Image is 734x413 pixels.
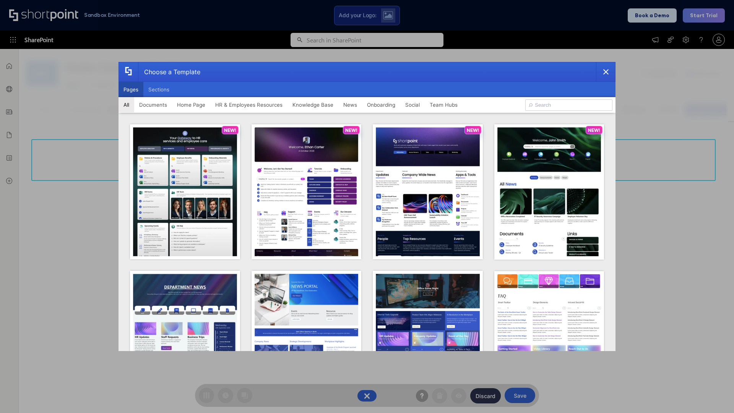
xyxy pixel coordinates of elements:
button: Knowledge Base [287,97,338,112]
button: Onboarding [362,97,400,112]
iframe: Chat Widget [696,376,734,413]
p: NEW! [224,127,236,133]
button: Home Page [172,97,210,112]
button: Pages [119,82,143,97]
button: News [338,97,362,112]
button: Team Hubs [425,97,463,112]
button: Documents [134,97,172,112]
button: Social [400,97,425,112]
p: NEW! [467,127,479,133]
button: All [119,97,134,112]
input: Search [525,99,612,111]
div: template selector [119,62,615,351]
button: Sections [143,82,174,97]
div: Choose a Template [138,62,200,81]
button: HR & Employees Resources [210,97,287,112]
p: NEW! [345,127,357,133]
p: NEW! [588,127,600,133]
